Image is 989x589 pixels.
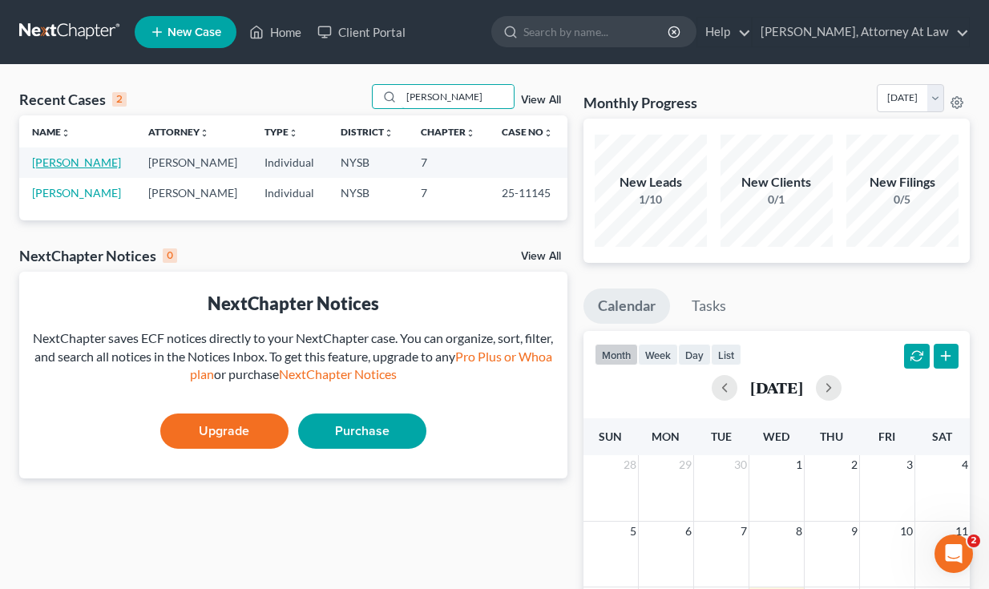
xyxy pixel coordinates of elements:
[638,344,678,365] button: week
[502,126,553,138] a: Case Nounfold_more
[763,430,789,443] span: Wed
[846,192,959,208] div: 0/5
[402,85,514,108] input: Search by name...
[820,430,843,443] span: Thu
[264,126,298,138] a: Typeunfold_more
[684,522,693,541] span: 6
[135,147,252,177] td: [PERSON_NAME]
[289,128,298,138] i: unfold_more
[163,248,177,263] div: 0
[521,95,561,106] a: View All
[599,430,622,443] span: Sun
[753,18,969,46] a: [PERSON_NAME], Attorney At Law
[168,26,221,38] span: New Case
[595,192,707,208] div: 1/10
[711,344,741,365] button: list
[19,90,127,109] div: Recent Cases
[328,147,407,177] td: NYSB
[112,92,127,107] div: 2
[898,522,914,541] span: 10
[521,251,561,262] a: View All
[32,155,121,169] a: [PERSON_NAME]
[622,455,638,474] span: 28
[408,147,489,177] td: 7
[905,455,914,474] span: 3
[298,414,426,449] a: Purchase
[466,128,475,138] i: unfold_more
[628,522,638,541] span: 5
[523,17,670,46] input: Search by name...
[739,522,749,541] span: 7
[252,178,328,208] td: Individual
[932,430,952,443] span: Sat
[19,246,177,265] div: NextChapter Notices
[61,128,71,138] i: unfold_more
[595,344,638,365] button: month
[160,414,289,449] a: Upgrade
[32,186,121,200] a: [PERSON_NAME]
[794,455,804,474] span: 1
[721,173,833,192] div: New Clients
[721,192,833,208] div: 0/1
[583,93,697,112] h3: Monthly Progress
[328,178,407,208] td: NYSB
[652,430,680,443] span: Mon
[279,366,397,381] a: NextChapter Notices
[733,455,749,474] span: 30
[252,147,328,177] td: Individual
[678,344,711,365] button: day
[935,535,973,573] iframe: Intercom live chat
[954,522,970,541] span: 11
[421,126,475,138] a: Chapterunfold_more
[595,173,707,192] div: New Leads
[309,18,414,46] a: Client Portal
[846,173,959,192] div: New Filings
[850,522,859,541] span: 9
[750,379,803,396] h2: [DATE]
[878,430,895,443] span: Fri
[32,126,71,138] a: Nameunfold_more
[960,455,970,474] span: 4
[200,128,209,138] i: unfold_more
[341,126,394,138] a: Districtunfold_more
[794,522,804,541] span: 8
[32,291,555,316] div: NextChapter Notices
[32,329,555,385] div: NextChapter saves ECF notices directly to your NextChapter case. You can organize, sort, filter, ...
[583,288,670,324] a: Calendar
[967,535,980,547] span: 2
[408,178,489,208] td: 7
[148,126,209,138] a: Attorneyunfold_more
[489,178,567,208] td: 25-11145
[677,455,693,474] span: 29
[135,178,252,208] td: [PERSON_NAME]
[677,288,741,324] a: Tasks
[850,455,859,474] span: 2
[697,18,751,46] a: Help
[711,430,732,443] span: Tue
[384,128,394,138] i: unfold_more
[543,128,553,138] i: unfold_more
[241,18,309,46] a: Home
